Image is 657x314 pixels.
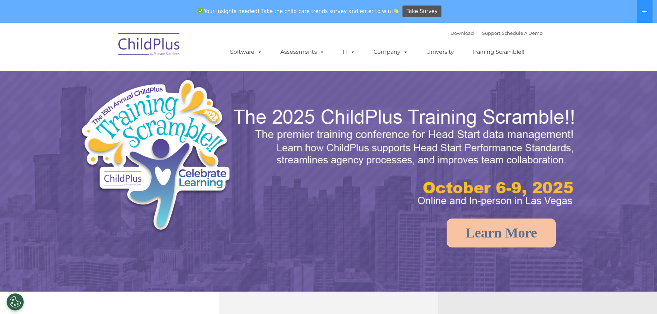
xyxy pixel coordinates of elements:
img: 👏 [394,8,399,13]
a: University [419,45,461,59]
font: | [450,30,542,36]
img: ChildPlus by Procare Solutions [115,28,184,63]
a: Take Survey [402,6,441,18]
button: Cookies Settings [7,293,24,311]
a: Schedule A Demo [502,30,542,36]
a: Software [223,45,269,59]
a: Download [450,30,474,36]
span: Your insights needed! Take the child care trends survey and enter to win! [195,4,402,18]
a: Support [482,30,500,36]
a: IT [336,45,362,59]
a: Company [367,45,415,59]
a: Learn More [447,219,556,247]
span: Take Survey [407,6,438,18]
a: Training Scramble!! [465,45,531,59]
a: Assessments [273,45,331,59]
img: ✅ [198,8,203,13]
